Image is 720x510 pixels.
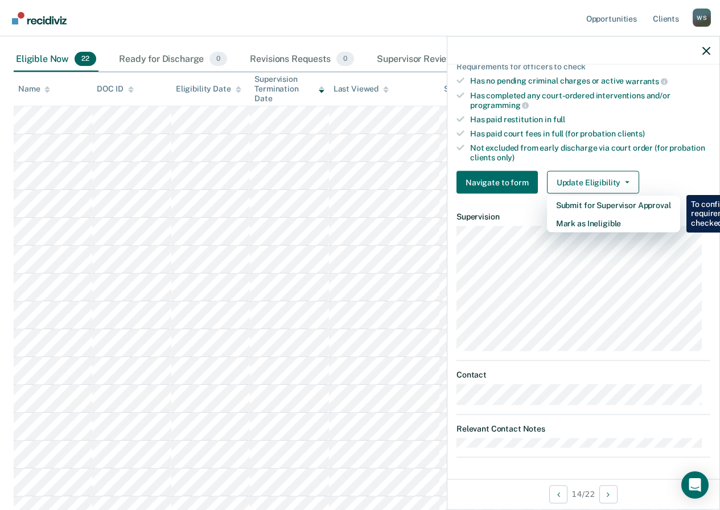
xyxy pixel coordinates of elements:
[470,90,710,110] div: Has completed any court-ordered interventions and/or
[456,424,710,434] dt: Relevant Contact Notes
[456,171,542,194] a: Navigate to form link
[470,76,710,86] div: Has no pending criminal charges or active
[456,370,710,379] dt: Contact
[176,84,241,94] div: Eligibility Date
[75,52,96,67] span: 22
[336,52,354,67] span: 0
[254,74,324,103] div: Supervision Termination Date
[447,479,719,509] div: 14 / 22
[209,52,227,67] span: 0
[599,485,618,503] button: Next Opportunity
[681,471,709,499] div: Open Intercom Messenger
[14,47,98,72] div: Eligible Now
[618,128,645,138] span: clients)
[547,171,639,194] button: Update Eligibility
[456,62,710,72] div: Requirements for officers to check
[470,128,710,138] div: Has paid court fees in full (for probation
[334,84,389,94] div: Last Viewed
[456,171,538,194] button: Navigate to form
[117,47,229,72] div: Ready for Discharge
[375,47,479,72] div: Supervisor Review
[626,76,668,85] span: warrants
[693,9,711,27] div: W S
[547,196,680,214] button: Submit for Supervisor Approval
[547,214,680,233] button: Mark as Ineligible
[470,115,710,125] div: Has paid restitution in
[456,212,710,222] dt: Supervision
[12,12,67,24] img: Recidiviz
[553,115,565,124] span: full
[444,84,468,94] div: Status
[470,143,710,162] div: Not excluded from early discharge via court order (for probation clients
[693,9,711,27] button: Profile dropdown button
[470,101,529,110] span: programming
[549,485,567,503] button: Previous Opportunity
[18,84,50,94] div: Name
[497,152,515,161] span: only)
[248,47,356,72] div: Revisions Requests
[97,84,133,94] div: DOC ID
